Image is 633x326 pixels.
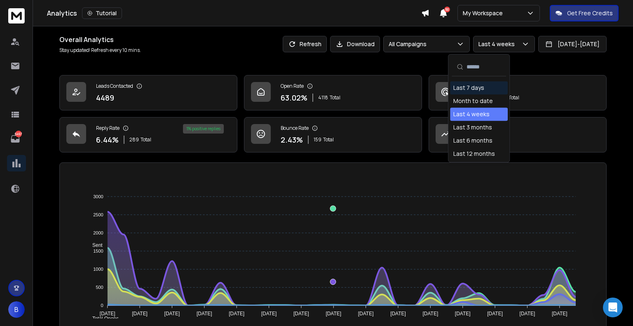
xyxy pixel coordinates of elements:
tspan: [DATE] [164,311,180,317]
p: 6.44 % [96,134,119,145]
span: 4118 [318,94,328,101]
div: Last 7 days [453,84,484,92]
button: Tutorial [82,7,122,19]
div: Last 12 months [453,150,495,158]
tspan: [DATE] [390,311,406,317]
tspan: [DATE] [358,311,374,317]
a: Bounce Rate2.43%159Total [244,117,422,152]
span: Total [141,136,151,143]
tspan: 2000 [93,230,103,235]
p: My Workspace [463,9,506,17]
div: Last 4 weeks [453,110,490,118]
tspan: [DATE] [293,311,309,317]
button: Download [330,36,380,52]
tspan: [DATE] [552,311,567,317]
span: Total Opens [86,316,119,321]
button: Get Free Credits [550,5,619,21]
p: 6497 [15,131,22,137]
span: Total [323,136,334,143]
a: Click Rate9.40%614Total [429,75,607,110]
p: Leads Contacted [96,83,133,89]
tspan: 500 [96,285,103,290]
tspan: [DATE] [520,311,535,317]
h1: Overall Analytics [59,35,141,45]
div: Month to date [453,97,493,105]
span: 159 [314,136,321,143]
button: B [8,301,25,318]
p: Download [347,40,375,48]
div: 1 % positive replies [183,124,224,134]
a: Open Rate63.02%4118Total [244,75,422,110]
p: Bounce Rate [281,125,309,131]
tspan: [DATE] [455,311,471,317]
tspan: [DATE] [197,311,212,317]
a: 6497 [7,131,23,147]
span: 50 [444,7,450,12]
tspan: [DATE] [229,311,244,317]
p: 2.43 % [281,134,303,145]
p: 63.02 % [281,92,307,103]
tspan: [DATE] [99,311,115,317]
tspan: 1000 [93,267,103,272]
a: Leads Contacted4489 [59,75,237,110]
p: Reply Rate [96,125,120,131]
span: Sent [86,242,103,248]
span: 289 [129,136,139,143]
tspan: 0 [101,303,103,308]
p: Open Rate [281,83,304,89]
button: Refresh [283,36,327,52]
div: Last 3 months [453,123,492,131]
div: Analytics [47,7,421,19]
div: Open Intercom Messenger [603,298,623,317]
tspan: 1500 [93,249,103,253]
a: Opportunities2$200 [429,117,607,152]
a: Reply Rate6.44%289Total1% positive replies [59,117,237,152]
p: Last 4 weeks [478,40,518,48]
p: Refresh [300,40,321,48]
p: All Campaigns [389,40,430,48]
p: 4489 [96,92,114,103]
span: Total [509,94,519,101]
button: [DATE]-[DATE] [538,36,607,52]
tspan: [DATE] [326,311,341,317]
span: Total [330,94,340,101]
tspan: [DATE] [132,311,148,317]
p: Stay updated! Refresh every 10 mins. [59,47,141,54]
tspan: [DATE] [423,311,438,317]
tspan: [DATE] [487,311,503,317]
tspan: [DATE] [261,311,277,317]
tspan: 2500 [93,212,103,217]
div: Last 6 months [453,136,492,145]
p: Get Free Credits [567,9,613,17]
tspan: 3000 [93,194,103,199]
